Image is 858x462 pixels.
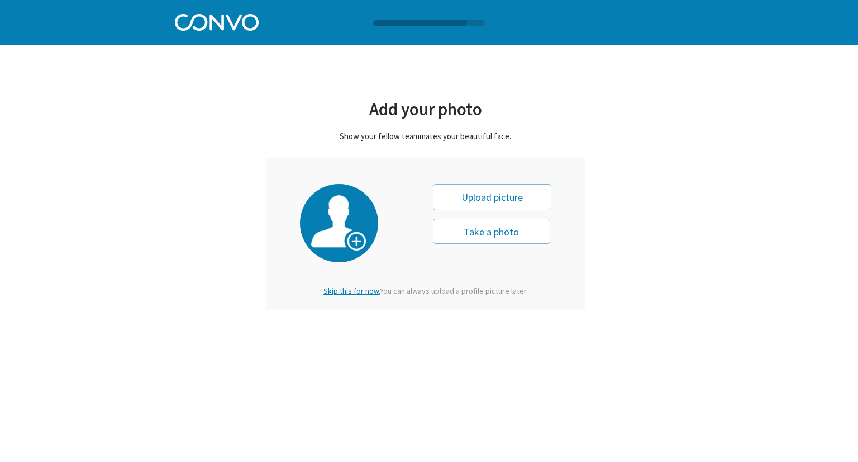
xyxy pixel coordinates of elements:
[266,98,585,120] div: Add your photo
[433,219,550,244] button: Take a photo
[433,184,551,210] div: Upload picture
[266,131,585,142] div: Show your fellow teammates your beautiful face.
[323,286,380,296] span: Skip this for now.
[314,286,537,296] div: You can always upload a profile picture later.
[175,11,259,31] img: Convo Logo
[311,195,367,252] img: profile-picture.png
